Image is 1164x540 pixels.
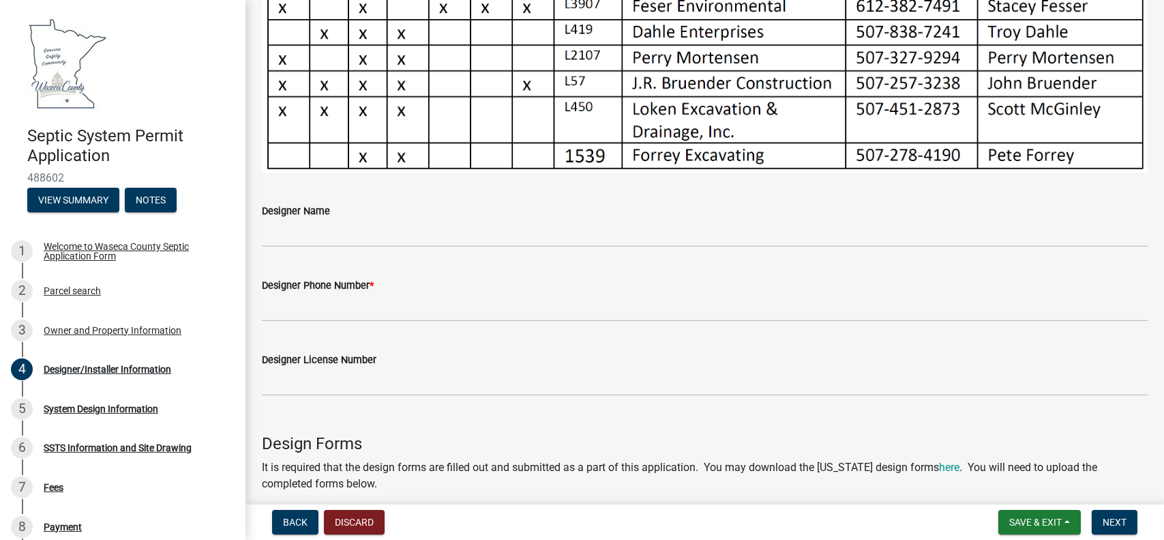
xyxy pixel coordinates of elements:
[1009,517,1062,528] span: Save & Exit
[44,483,63,492] div: Fees
[11,516,33,538] div: 8
[939,461,959,474] a: here
[262,207,330,216] label: Designer Name
[11,477,33,498] div: 7
[262,281,374,291] label: Designer Phone Number
[44,365,171,374] div: Designer/Installer Information
[998,510,1081,535] button: Save & Exit
[44,286,101,296] div: Parcel search
[11,240,33,262] div: 1
[283,517,308,528] span: Back
[27,126,235,166] h4: Septic System Permit Application
[11,319,33,341] div: 3
[11,437,33,459] div: 6
[11,358,33,380] div: 4
[44,242,224,261] div: Welcome to Waseca County Septic Application Form
[44,522,82,532] div: Payment
[272,510,318,535] button: Back
[262,356,376,365] label: Designer License Number
[125,195,177,206] wm-modal-confirm: Notes
[27,14,108,112] img: Waseca County, Minnesota
[11,398,33,420] div: 5
[262,459,1148,492] p: It is required that the design forms are filled out and submitted as a part of this application. ...
[125,188,177,212] button: Notes
[27,188,119,212] button: View Summary
[262,434,1148,454] h4: Design Forms
[27,195,119,206] wm-modal-confirm: Summary
[44,443,192,453] div: SSTS Information and Site Drawing
[1092,510,1137,535] button: Next
[44,326,181,335] div: Owner and Property Information
[11,280,33,302] div: 2
[1103,517,1126,528] span: Next
[27,171,218,184] span: 488602
[324,510,385,535] button: Discard
[44,404,158,414] div: System Design Information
